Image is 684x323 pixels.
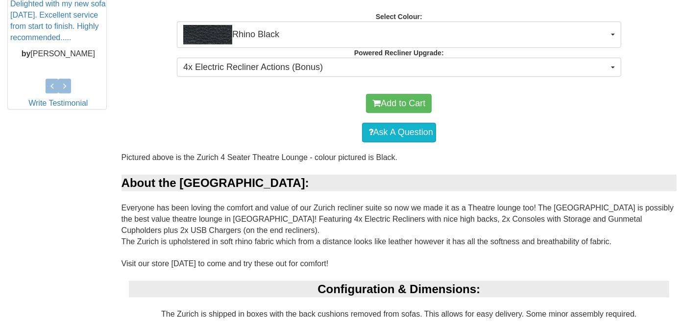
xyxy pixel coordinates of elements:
[10,48,106,60] p: [PERSON_NAME]
[129,281,669,298] div: Configuration & Dimensions:
[183,25,609,45] span: Rhino Black
[354,49,444,57] strong: Powered Recliner Upgrade:
[177,22,621,48] button: Rhino BlackRhino Black
[183,25,232,45] img: Rhino Black
[22,49,31,58] b: by
[376,13,422,21] strong: Select Colour:
[122,175,677,191] div: About the [GEOGRAPHIC_DATA]:
[177,58,621,77] button: 4x Electric Recliner Actions (Bonus)
[366,94,432,114] button: Add to Cart
[362,123,436,142] a: Ask A Question
[28,99,88,107] a: Write Testimonial
[183,61,609,74] span: 4x Electric Recliner Actions (Bonus)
